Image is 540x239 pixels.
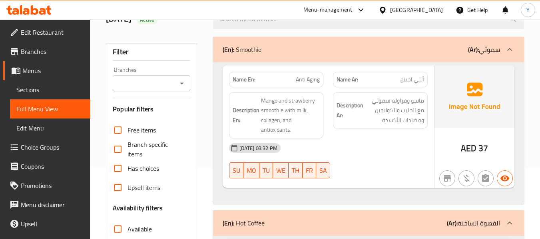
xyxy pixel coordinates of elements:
[276,165,285,176] span: WE
[261,96,320,135] span: Mango and strawberry smoothie with milk, collagen, and antioxidants.
[303,5,353,15] div: Menu-management
[401,75,424,84] span: أنتي آجينج
[478,140,488,156] span: 37
[434,65,514,128] img: Ae5nvW7+0k+MAAAAAElFTkSuQmCC
[337,101,363,120] strong: Description Ar:
[390,6,443,14] div: [GEOGRAPHIC_DATA]
[223,45,261,54] p: Smoothie
[3,195,90,214] a: Menu disclaimer
[10,80,90,99] a: Sections
[21,181,84,190] span: Promotions
[263,165,270,176] span: TU
[128,125,156,135] span: Free items
[478,170,494,186] button: Not has choices
[439,170,455,186] button: Not branch specific item
[233,165,240,176] span: SU
[21,162,84,171] span: Coupons
[128,140,183,159] span: Branch specific items
[3,23,90,42] a: Edit Restaurant
[365,96,424,125] span: مانجو وفراولة سموثي مع الحليب والكولاجين ومضادات الأكسدة
[113,43,190,61] div: Filter
[306,165,313,176] span: FR
[223,217,234,229] b: (En):
[21,142,84,152] span: Choice Groups
[21,219,84,229] span: Upsell
[10,119,90,138] a: Edit Menu
[176,78,187,89] button: Open
[3,176,90,195] a: Promotions
[128,224,152,234] span: Available
[3,138,90,157] a: Choice Groups
[526,6,530,14] span: Y
[259,162,273,178] button: TU
[273,162,289,178] button: WE
[3,214,90,233] a: Upsell
[447,217,458,229] b: (Ar):
[213,210,524,236] div: (En): Hot Coffee(Ar):القهوة الساخنة
[16,85,84,95] span: Sections
[458,170,474,186] button: Purchased item
[3,42,90,61] a: Branches
[247,165,256,176] span: MO
[3,61,90,80] a: Menus
[128,164,159,173] span: Has choices
[106,13,203,25] h2: [DATE]
[292,165,299,176] span: TH
[233,105,259,125] strong: Description En:
[243,162,259,178] button: MO
[468,45,500,54] p: سموثي
[497,170,513,186] button: Available
[21,28,84,37] span: Edit Restaurant
[3,157,90,176] a: Coupons
[296,75,320,84] span: Anti Aging
[236,144,281,152] span: [DATE] 03:32 PM
[337,75,358,84] strong: Name Ar:
[289,162,303,178] button: TH
[128,183,160,192] span: Upsell items
[233,75,255,84] strong: Name En:
[16,123,84,133] span: Edit Menu
[213,37,524,62] div: (En): Smoothie(Ar):سموثي
[447,218,500,228] p: القهوة الساخنة
[213,62,524,204] div: (En): Smoothie(Ar):سموثي
[223,43,234,55] b: (En):
[223,218,265,228] p: Hot Coffee
[468,43,479,55] b: (Ar):
[21,47,84,56] span: Branches
[229,162,243,178] button: SU
[22,66,84,75] span: Menus
[319,165,327,176] span: SA
[461,140,476,156] span: AED
[16,104,84,114] span: Full Menu View
[10,99,90,119] a: Full Menu View
[316,162,330,178] button: SA
[113,105,190,114] h3: Popular filters
[113,203,163,213] h3: Availability filters
[303,162,316,178] button: FR
[21,200,84,209] span: Menu disclaimer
